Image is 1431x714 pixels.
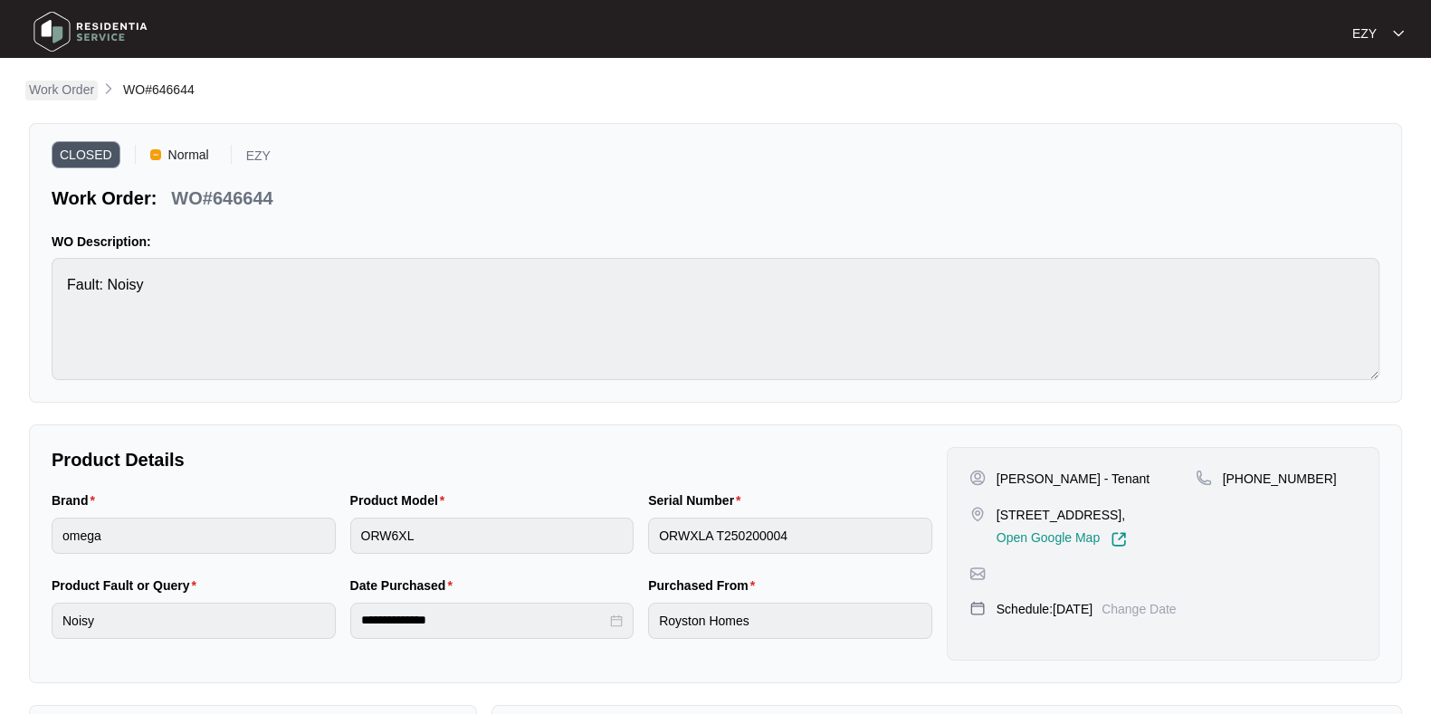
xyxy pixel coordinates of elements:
p: Schedule: [DATE] [997,600,1092,618]
input: Product Model [350,518,634,554]
p: WO Description: [52,233,1379,251]
p: [PHONE_NUMBER] [1223,470,1337,488]
img: map-pin [1196,470,1212,486]
img: residentia service logo [27,5,154,59]
img: Vercel Logo [150,149,161,160]
img: chevron-right [101,81,116,96]
img: map-pin [969,506,986,522]
img: Link-External [1111,531,1127,547]
input: Date Purchased [361,611,607,630]
input: Brand [52,518,336,554]
p: Change Date [1102,600,1177,618]
p: WO#646644 [171,186,272,211]
label: Product Fault or Query [52,576,204,595]
label: Purchased From [648,576,762,595]
input: Purchased From [648,603,932,639]
input: Serial Number [648,518,932,554]
label: Date Purchased [350,576,460,595]
img: dropdown arrow [1393,29,1404,38]
span: WO#646644 [123,82,195,97]
p: EZY [246,149,271,168]
label: Brand [52,491,102,509]
input: Product Fault or Query [52,603,336,639]
label: Serial Number [648,491,748,509]
p: [PERSON_NAME] - Tenant [997,470,1150,488]
p: Work Order: [52,186,157,211]
p: Work Order [29,81,94,99]
textarea: Fault: Noisy [52,258,1379,380]
p: Product Details [52,447,932,472]
img: user-pin [969,470,986,486]
p: [STREET_ADDRESS], [997,506,1127,524]
label: Product Model [350,491,453,509]
img: map-pin [969,600,986,616]
p: EZY [1352,24,1377,43]
span: CLOSED [52,141,120,168]
span: Normal [161,141,216,168]
img: map-pin [969,566,986,582]
a: Work Order [25,81,98,100]
a: Open Google Map [997,531,1127,547]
